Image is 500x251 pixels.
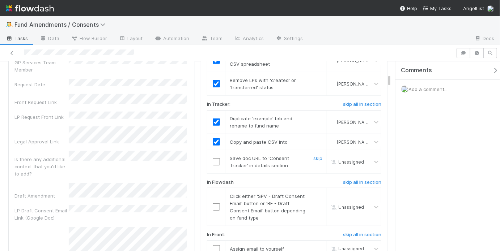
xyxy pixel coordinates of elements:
[14,113,69,121] div: LP Request Front Link
[207,179,234,185] h6: In Flowdash
[313,155,322,161] a: skip
[330,204,364,210] span: Unassigned
[71,35,107,42] span: Flow Builder
[14,21,109,28] span: Fund Amendments / Consents
[113,33,149,45] a: Layout
[469,33,500,45] a: Docs
[408,86,448,92] span: Add a comment...
[230,77,296,90] span: Remove LPs with 'created' or 'transferred' status
[330,139,336,145] img: avatar_768cd48b-9260-4103-b3ef-328172ae0546.png
[270,33,309,45] a: Settings
[401,86,408,93] img: avatar_768cd48b-9260-4103-b3ef-328172ae0546.png
[34,33,65,45] a: Data
[401,67,432,74] span: Comments
[343,179,381,188] a: skip all in section
[6,35,28,42] span: Tasks
[230,193,305,221] span: Click either 'SPV - Draft Consent Email' button or 'RF - Draft Consent Email' button depending on...
[463,5,484,11] span: AngelList
[230,116,292,129] span: Duplicate ‘example’ tab and rename to fund name
[230,139,288,145] span: Copy and paste CSV into
[228,33,270,45] a: Analytics
[330,119,336,125] img: avatar_768cd48b-9260-4103-b3ef-328172ae0546.png
[400,5,417,12] div: Help
[423,5,452,12] a: My Tasks
[14,207,69,221] div: LP Draft Consent Email Link (Google Doc)
[343,179,381,185] h6: skip all in section
[423,5,452,11] span: My Tasks
[343,232,381,238] h6: skip all in section
[343,101,381,110] a: skip all in section
[14,81,69,88] div: Request Date
[330,159,364,165] span: Unassigned
[149,33,195,45] a: Automation
[337,58,372,63] span: [PERSON_NAME]
[230,155,289,168] span: Save doc URL to ‘Consent Tracker’ in details section
[343,101,381,107] h6: skip all in section
[207,101,230,107] h6: In Tracker:
[65,33,113,45] a: Flow Builder
[14,99,69,106] div: Front Request Link
[14,192,69,199] div: Draft Amendment
[337,81,372,87] span: [PERSON_NAME]
[14,138,69,145] div: Legal Approval Link
[14,59,69,73] div: GP Services Team Member
[6,21,13,27] span: 🤼
[487,5,494,12] img: avatar_768cd48b-9260-4103-b3ef-328172ae0546.png
[337,139,372,145] span: [PERSON_NAME]
[330,81,336,87] img: avatar_768cd48b-9260-4103-b3ef-328172ae0546.png
[343,232,381,241] a: skip all in section
[207,232,225,238] h6: In Front:
[6,2,54,14] img: logo-inverted-e16ddd16eac7371096b0.svg
[337,120,372,125] span: [PERSON_NAME]
[14,156,69,177] div: Is there any additional context that you'd like to add?
[195,33,228,45] a: Team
